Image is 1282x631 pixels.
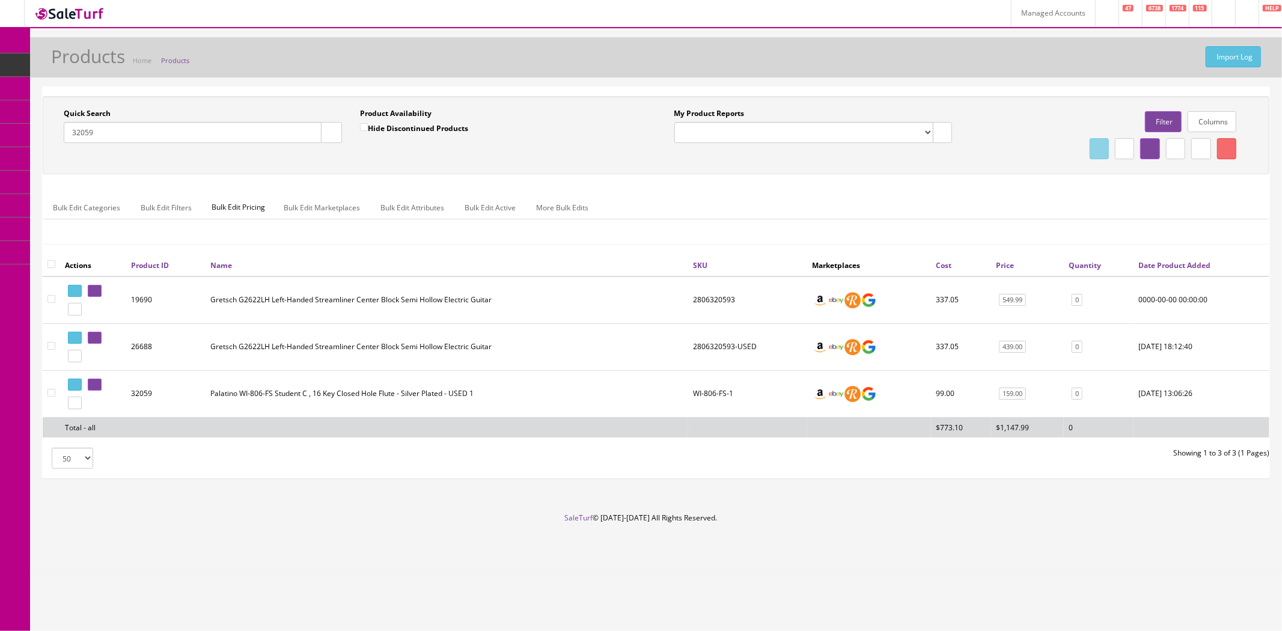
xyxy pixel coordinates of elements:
[844,292,861,308] img: reverb
[931,370,991,417] td: 99.00
[844,386,861,402] img: reverb
[1188,111,1236,132] a: Columns
[656,448,1279,459] div: Showing 1 to 3 of 3 (1 Pages)
[999,294,1026,306] a: 549.99
[1134,370,1269,417] td: 2022-10-24 13:06:26
[206,276,688,324] td: Gretsch G2622LH Left-Handed Streamliner Center Block Semi Hollow Electric Guitar
[991,417,1064,437] td: $1,147.99
[861,386,877,402] img: google_shopping
[936,260,951,270] a: Cost
[999,388,1026,400] a: 159.00
[1069,260,1101,270] a: Quantity
[455,196,525,219] a: Bulk Edit Active
[828,339,844,355] img: ebay
[1134,323,1269,370] td: 2021-04-05 18:12:40
[210,260,232,270] a: Name
[844,339,861,355] img: reverb
[64,108,111,119] label: Quick Search
[371,196,454,219] a: Bulk Edit Attributes
[688,276,807,324] td: 2806320593
[693,260,707,270] a: SKU
[674,108,745,119] label: My Product Reports
[1138,260,1210,270] a: Date Product Added
[861,292,877,308] img: google_shopping
[126,276,206,324] td: 19690
[360,108,432,119] label: Product Availability
[43,196,130,219] a: Bulk Edit Categories
[1170,5,1186,11] span: 1774
[126,370,206,417] td: 32059
[360,123,368,131] input: Hide Discontinued Products
[1123,5,1134,11] span: 47
[931,323,991,370] td: 337.05
[931,417,991,437] td: $773.10
[688,370,807,417] td: WI-806-FS-1
[206,323,688,370] td: Gretsch G2622LH Left-Handed Streamliner Center Block Semi Hollow Electric Guitar
[931,276,991,324] td: 337.05
[812,386,828,402] img: amazon
[1134,276,1269,324] td: 0000-00-00 00:00:00
[206,370,688,417] td: Palatino WI-806-FS Student C , 16 Key Closed Hole Flute - Silver Plated - USED 1
[131,196,201,219] a: Bulk Edit Filters
[807,254,931,276] th: Marketplaces
[1193,5,1207,11] span: 115
[274,196,370,219] a: Bulk Edit Marketplaces
[1146,5,1163,11] span: 6738
[828,292,844,308] img: ebay
[861,339,877,355] img: google_shopping
[51,46,125,66] h1: Products
[527,196,598,219] a: More Bulk Edits
[1072,294,1082,306] a: 0
[996,260,1014,270] a: Price
[1145,111,1181,132] a: Filter
[203,196,274,219] span: Bulk Edit Pricing
[1072,388,1082,400] a: 0
[64,122,322,143] input: Search
[812,292,828,308] img: amazon
[812,339,828,355] img: amazon
[1263,5,1281,11] span: HELP
[60,417,126,437] td: Total - all
[131,260,169,270] a: Product ID
[60,254,126,276] th: Actions
[1064,417,1134,437] td: 0
[126,323,206,370] td: 26688
[688,323,807,370] td: 2806320593-USED
[1072,341,1082,353] a: 0
[133,56,151,65] a: Home
[360,122,468,134] label: Hide Discontinued Products
[828,386,844,402] img: ebay
[565,513,593,523] a: SaleTurf
[34,5,106,22] img: SaleTurf
[161,56,189,65] a: Products
[1206,46,1261,67] a: Import Log
[999,341,1026,353] a: 439.00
